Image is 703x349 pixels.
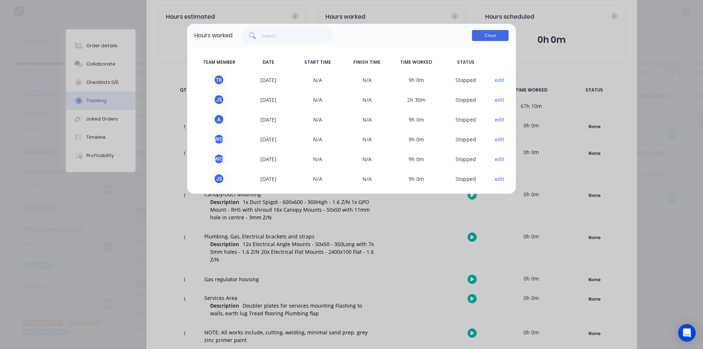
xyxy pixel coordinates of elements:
div: T K [213,193,224,204]
div: J S [213,94,224,105]
input: Search... [262,28,333,43]
span: N/A [342,134,392,145]
span: S topped [441,134,490,145]
span: N/A [293,173,342,184]
span: S topped [441,94,490,105]
span: 2h 30m [392,94,441,105]
button: Close [472,30,509,41]
span: 9h 0m [392,74,441,85]
span: N/A [293,193,342,204]
span: [DATE] [244,193,293,204]
span: N/A [293,94,342,105]
button: edit [495,135,505,143]
span: [DATE] [244,153,293,164]
span: N/A [293,74,342,85]
span: START TIME [293,59,342,66]
button: edit [495,155,505,163]
button: edit [495,175,505,183]
span: STATUS [441,59,490,66]
div: W G [213,153,224,164]
span: N/A [293,114,342,125]
span: 9h 0m [392,134,441,145]
span: [DATE] [244,134,293,145]
div: W G [213,134,224,145]
span: N/A [342,74,392,85]
div: Open Intercom Messenger [678,324,696,342]
button: edit [495,116,505,123]
span: DATE [244,59,293,66]
span: 9h 0m [392,153,441,164]
div: Hours worked [194,31,233,40]
span: 9h 0m [392,173,441,184]
span: N/A [342,114,392,125]
span: [DATE] [244,114,293,125]
span: S topped [441,193,490,204]
span: [DATE] [244,74,293,85]
span: 4h 0m [392,193,441,204]
span: S topped [441,74,490,85]
span: N/A [342,193,392,204]
div: A [213,114,224,125]
button: edit [495,76,505,84]
span: N/A [293,134,342,145]
span: [DATE] [244,173,293,184]
span: S topped [441,114,490,125]
span: TIME WORKED [392,59,441,66]
button: edit [495,96,505,104]
span: S topped [441,153,490,164]
span: S topped [441,173,490,184]
div: J S [213,173,224,184]
span: N/A [342,94,392,105]
span: N/A [342,153,392,164]
span: TEAM MEMBER [194,59,244,66]
div: T K [213,74,224,85]
span: FINISH TIME [342,59,392,66]
span: N/A [293,153,342,164]
span: 9h 0m [392,114,441,125]
span: N/A [342,173,392,184]
span: [DATE] [244,94,293,105]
